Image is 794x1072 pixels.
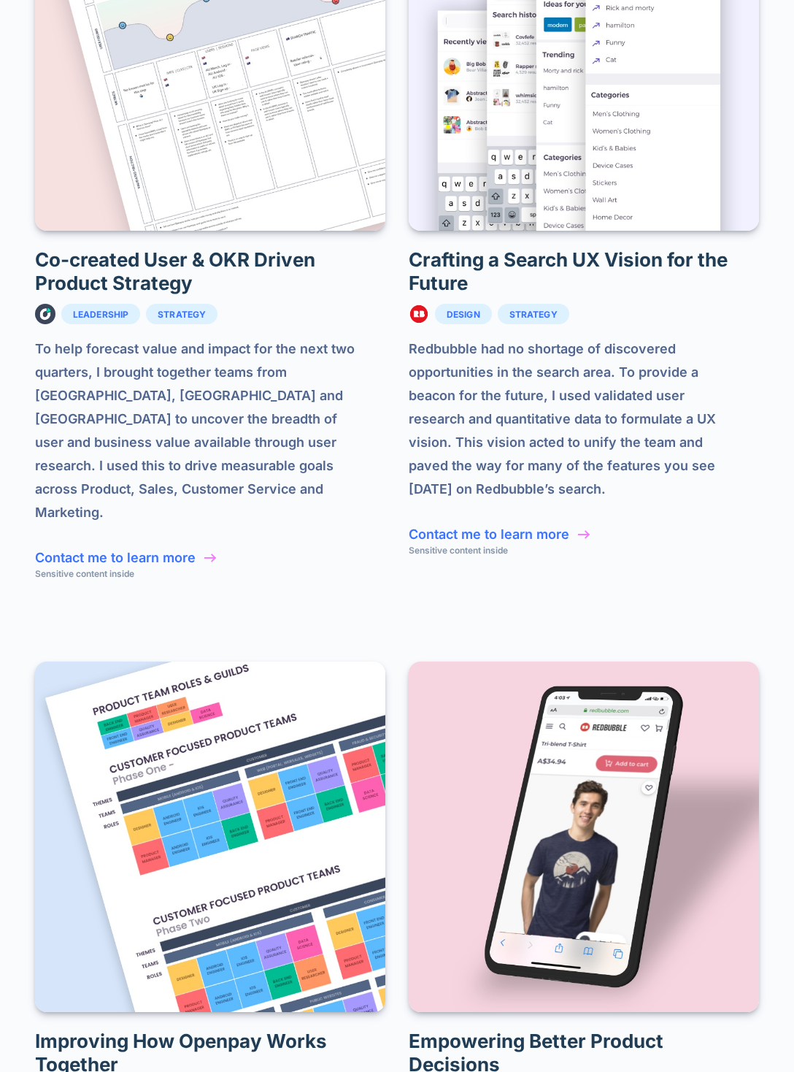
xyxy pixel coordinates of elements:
[447,310,480,320] div: Design
[35,550,196,565] a: Contact me to learn more
[409,527,569,542] a: Contact me to learn more
[409,304,429,324] img: Company - Redbubble
[409,248,759,295] h2: Crafting a Search UX Vision for the Future
[35,662,385,1012] img: Case Study Teaser Image
[35,568,134,579] span: Sensitive content inside
[409,545,508,556] span: Sensitive content inside
[158,310,206,320] div: Strategy
[509,310,558,320] div: Strategy
[35,337,385,524] p: To help forecast value and impact for the next two quarters, I brought together teams from [GEOGR...
[35,248,385,295] h2: Co-created User & OKR Driven Product Strategy
[73,310,128,320] div: Leadership
[409,662,759,1012] img: Case Study Teaser Image
[409,337,759,501] p: Redbubble had no shortage of discovered opportunities in the search area. To provide a beacon for...
[35,304,55,324] img: Company - Openpay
